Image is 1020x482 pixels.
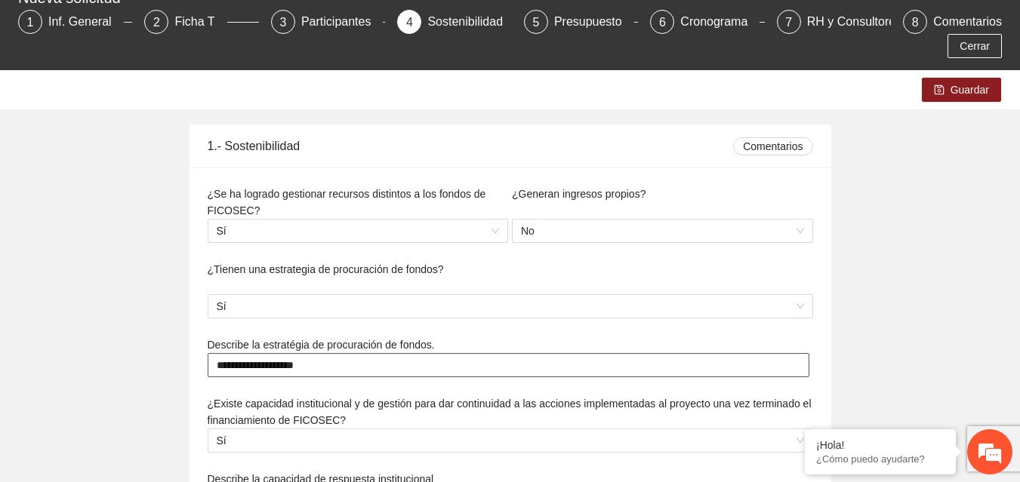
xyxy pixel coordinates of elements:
[680,10,760,34] div: Cronograma
[397,10,511,34] div: 4Sostenibilidad
[521,220,804,242] span: No
[217,220,500,242] span: Sí
[208,140,307,152] span: 1.- Sostenibilidad
[554,10,634,34] div: Presupuesto
[427,10,515,34] div: Sostenibilidad
[271,10,385,34] div: 3Participantes
[912,16,919,29] span: 8
[153,16,160,29] span: 2
[144,10,258,34] div: 2Ficha T
[933,10,1002,34] div: Comentarios
[406,16,413,29] span: 4
[512,188,652,200] span: ¿Generan ingresos propios?
[208,263,450,275] span: ¿Tienen una estrategia de procuración de fondos?
[217,429,804,452] span: Sí
[733,137,812,155] button: Comentarios
[650,10,764,34] div: 6Cronograma
[934,84,945,97] span: save
[88,156,208,309] span: Estamos en línea.
[248,8,284,44] div: Minimizar ventana de chat en vivo
[279,16,286,29] span: 3
[174,10,226,34] div: Ficha T
[18,10,132,34] div: 1Inf. General
[8,321,288,374] textarea: Escriba su mensaje y pulse “Intro”
[659,16,666,29] span: 6
[785,16,792,29] span: 7
[960,38,990,54] span: Cerrar
[948,34,1002,58] button: Cerrar
[48,10,124,34] div: Inf. General
[743,138,803,155] span: Comentarios
[816,439,945,451] div: ¡Hola!
[816,453,945,465] p: ¿Cómo puedo ayudarte?
[532,16,539,29] span: 5
[217,295,804,318] span: Sí
[79,77,254,97] div: Chatee con nosotros ahora
[301,10,384,34] div: Participantes
[903,10,1002,34] div: 8Comentarios
[208,398,812,426] span: ¿Existe capacidad institucional y de gestión para dar continuidad a las acciones implementadas al...
[208,339,441,351] span: Describe la estratégia de procuración de fondos.
[777,10,891,34] div: 7RH y Consultores
[807,10,914,34] div: RH y Consultores
[524,10,638,34] div: 5Presupuesto
[27,16,34,29] span: 1
[922,78,1001,102] button: saveGuardar
[951,81,989,98] span: Guardar
[208,188,486,216] span: ¿Se ha logrado gestionar recursos distintos a los fondos de FICOSEC?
